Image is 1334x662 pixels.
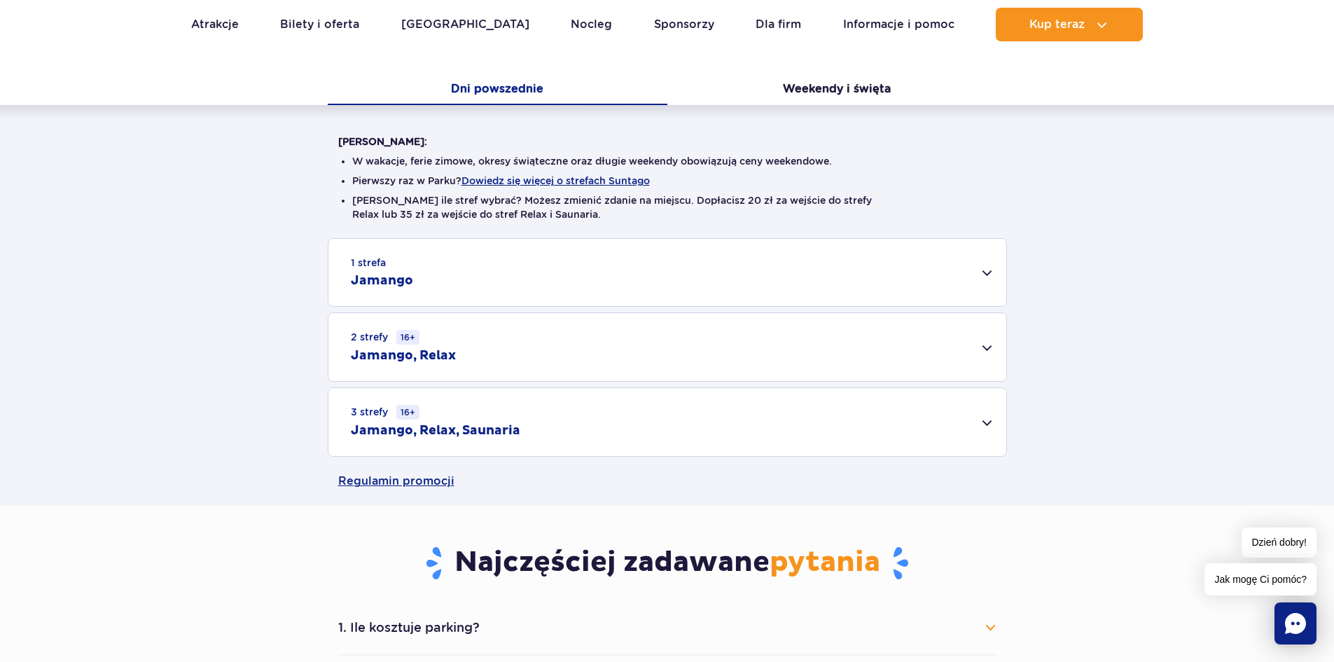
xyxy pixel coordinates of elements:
button: Kup teraz [996,8,1143,41]
small: 1 strefa [351,256,386,270]
a: Atrakcje [191,8,239,41]
a: Sponsorzy [654,8,714,41]
small: 16+ [396,405,419,420]
a: Regulamin promocji [338,457,996,506]
h2: Jamango, Relax, Saunaria [351,422,520,439]
small: 16+ [396,330,419,345]
a: Informacje i pomoc [843,8,954,41]
strong: [PERSON_NAME]: [338,136,427,147]
h2: Jamango [351,273,413,289]
span: pytania [770,545,880,580]
button: Dni powszednie [328,76,667,105]
span: Jak mogę Ci pomóc? [1204,563,1316,595]
button: Dowiedz się więcej o strefach Suntago [461,175,650,186]
h3: Najczęściej zadawane [338,545,996,581]
li: [PERSON_NAME] ile stref wybrać? Możesz zmienić zdanie na miejscu. Dopłacisz 20 zł za wejście do s... [352,193,982,221]
span: Dzień dobry! [1242,527,1316,558]
a: Bilety i oferta [280,8,359,41]
li: Pierwszy raz w Parku? [352,174,982,188]
a: Nocleg [571,8,612,41]
button: 1. Ile kosztuje parking? [338,612,996,643]
a: Dla firm [756,8,801,41]
li: W wakacje, ferie zimowe, okresy świąteczne oraz długie weekendy obowiązują ceny weekendowe. [352,154,982,168]
a: [GEOGRAPHIC_DATA] [401,8,529,41]
small: 2 strefy [351,330,419,345]
small: 3 strefy [351,405,419,420]
button: Weekendy i święta [667,76,1007,105]
span: Kup teraz [1029,18,1085,31]
div: Chat [1274,602,1316,644]
h2: Jamango, Relax [351,347,456,364]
